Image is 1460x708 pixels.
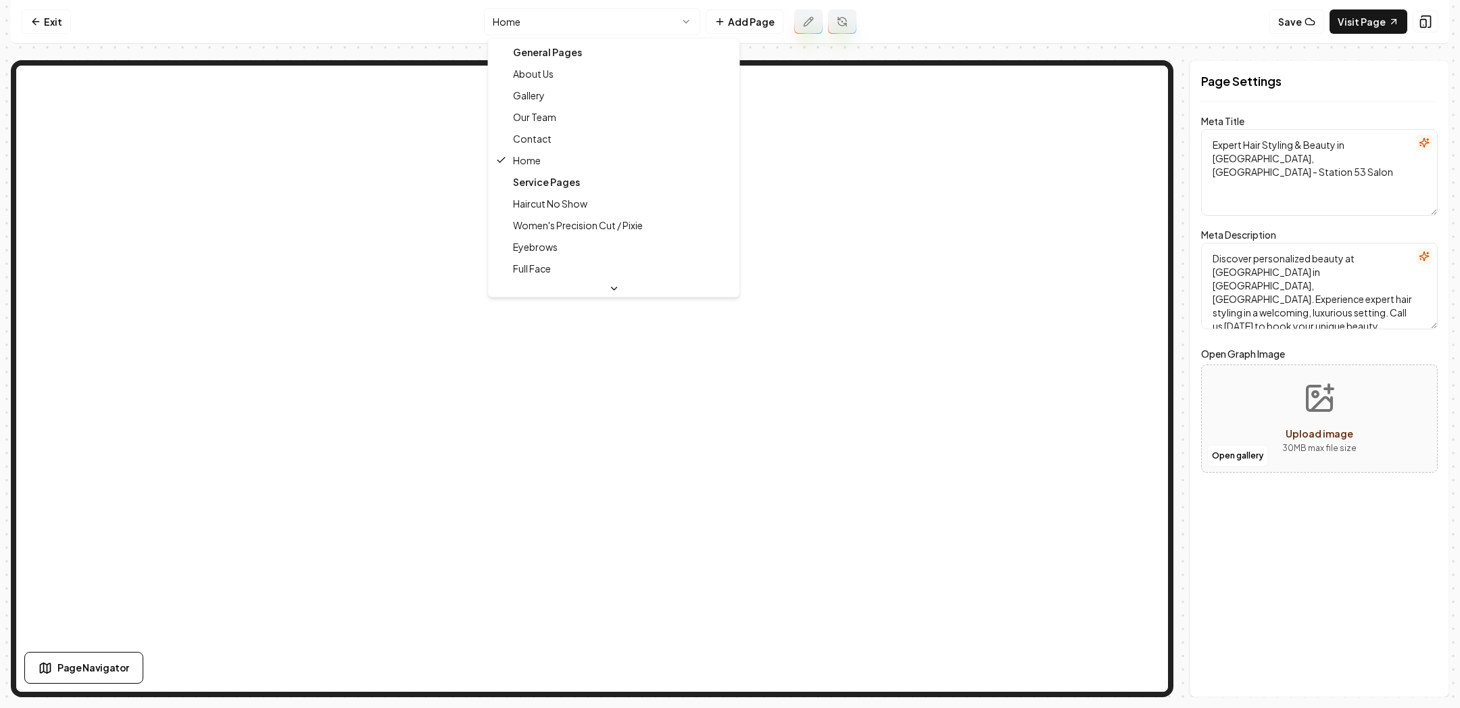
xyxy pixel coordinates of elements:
span: Full Face [513,262,551,275]
span: About Us [513,67,554,80]
span: Eyebrows [513,240,558,254]
span: Home [513,154,541,167]
span: Contact [513,132,552,145]
span: Gallery [513,89,545,102]
span: Women's Precision Cut / Pixie [513,218,643,232]
span: Our Team [513,110,556,124]
span: Haircut No Show [513,197,587,210]
div: General Pages [491,41,737,63]
div: Service Pages [491,171,737,193]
